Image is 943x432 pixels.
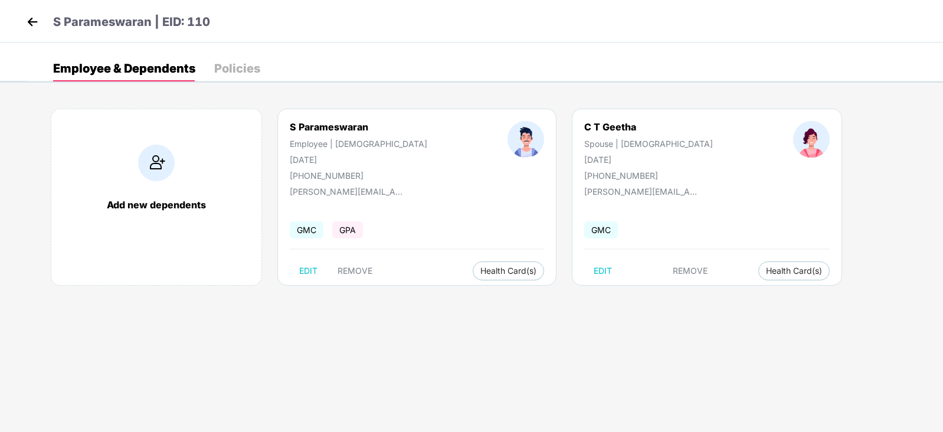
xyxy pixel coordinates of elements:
span: EDIT [299,266,317,276]
div: Spouse | [DEMOGRAPHIC_DATA] [584,139,713,149]
div: Employee | [DEMOGRAPHIC_DATA] [290,139,427,149]
span: GMC [290,221,323,238]
div: [DATE] [584,155,713,165]
span: EDIT [594,266,612,276]
img: back [24,13,41,31]
button: REMOVE [663,261,717,280]
button: REMOVE [328,261,382,280]
div: Add new dependents [63,199,250,211]
img: profileImage [793,121,830,158]
div: Policies [214,63,260,74]
div: C T Geetha [584,121,713,133]
div: [PHONE_NUMBER] [584,171,713,181]
p: S Parameswaran | EID: 110 [53,13,210,31]
div: [PERSON_NAME][EMAIL_ADDRESS][DOMAIN_NAME] [584,186,702,197]
div: [DATE] [290,155,427,165]
img: addIcon [138,145,175,181]
div: Employee & Dependents [53,63,195,74]
div: [PERSON_NAME][EMAIL_ADDRESS][DOMAIN_NAME] [290,186,408,197]
span: REMOVE [338,266,372,276]
span: Health Card(s) [766,268,822,274]
div: [PHONE_NUMBER] [290,171,427,181]
button: EDIT [584,261,621,280]
button: EDIT [290,261,327,280]
button: Health Card(s) [473,261,544,280]
span: REMOVE [673,266,708,276]
button: Health Card(s) [758,261,830,280]
div: S Parameswaran [290,121,427,133]
img: profileImage [507,121,544,158]
span: GMC [584,221,618,238]
span: GPA [332,221,363,238]
span: Health Card(s) [480,268,536,274]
